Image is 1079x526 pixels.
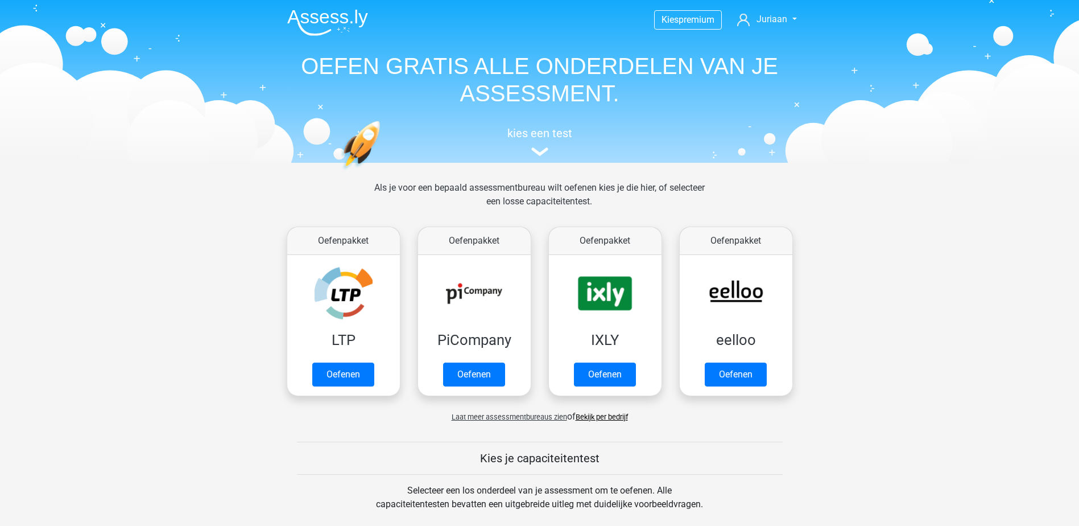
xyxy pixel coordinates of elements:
[756,14,787,24] span: Juriaan
[341,121,424,224] img: oefenen
[365,181,714,222] div: Als je voor een bepaald assessmentbureau wilt oefenen kies je die hier, of selecteer een losse ca...
[312,363,374,387] a: Oefenen
[733,13,801,26] a: Juriaan
[278,126,801,157] a: kies een test
[705,363,767,387] a: Oefenen
[287,9,368,36] img: Assessly
[574,363,636,387] a: Oefenen
[679,14,714,25] span: premium
[365,484,714,525] div: Selecteer een los onderdeel van je assessment om te oefenen. Alle capaciteitentesten bevatten een...
[531,147,548,156] img: assessment
[443,363,505,387] a: Oefenen
[655,12,721,27] a: Kiespremium
[278,52,801,107] h1: OEFEN GRATIS ALLE ONDERDELEN VAN JE ASSESSMENT.
[452,413,567,421] span: Laat meer assessmentbureaus zien
[278,126,801,140] h5: kies een test
[576,413,628,421] a: Bekijk per bedrijf
[662,14,679,25] span: Kies
[278,401,801,424] div: of
[297,451,783,465] h5: Kies je capaciteitentest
